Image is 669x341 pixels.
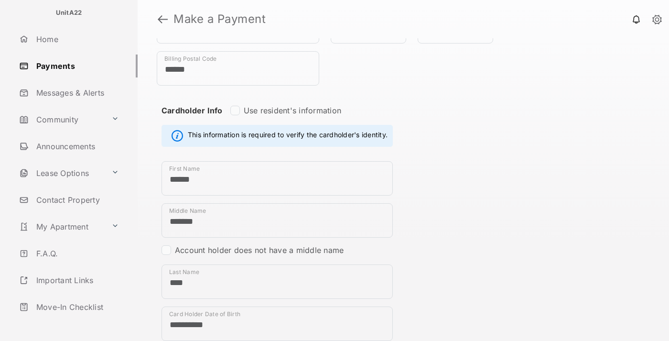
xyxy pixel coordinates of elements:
[15,296,138,319] a: Move-In Checklist
[162,106,223,132] strong: Cardholder Info
[15,242,138,265] a: F.A.Q.
[56,8,82,18] p: UnitA22
[15,162,108,185] a: Lease Options
[15,28,138,51] a: Home
[15,215,108,238] a: My Apartment
[15,108,108,131] a: Community
[15,81,138,104] a: Messages & Alerts
[244,106,341,115] label: Use resident's information
[15,188,138,211] a: Contact Property
[173,13,266,25] strong: Make a Payment
[15,55,138,77] a: Payments
[188,130,388,142] span: This information is required to verify the cardholder's identity.
[15,269,123,292] a: Important Links
[15,135,138,158] a: Announcements
[175,245,344,255] label: Account holder does not have a middle name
